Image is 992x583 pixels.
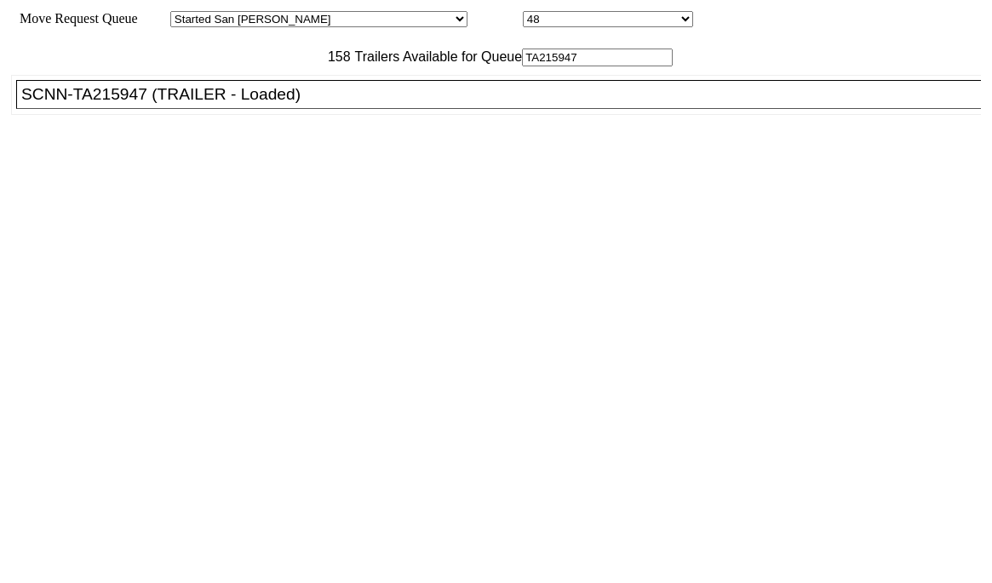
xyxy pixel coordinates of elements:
[319,49,351,64] span: 158
[522,49,673,66] input: Filter Available Trailers
[471,11,519,26] span: Location
[351,49,523,64] span: Trailers Available for Queue
[11,11,138,26] span: Move Request Queue
[21,85,991,104] div: SCNN-TA215947 (TRAILER - Loaded)
[140,11,167,26] span: Area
